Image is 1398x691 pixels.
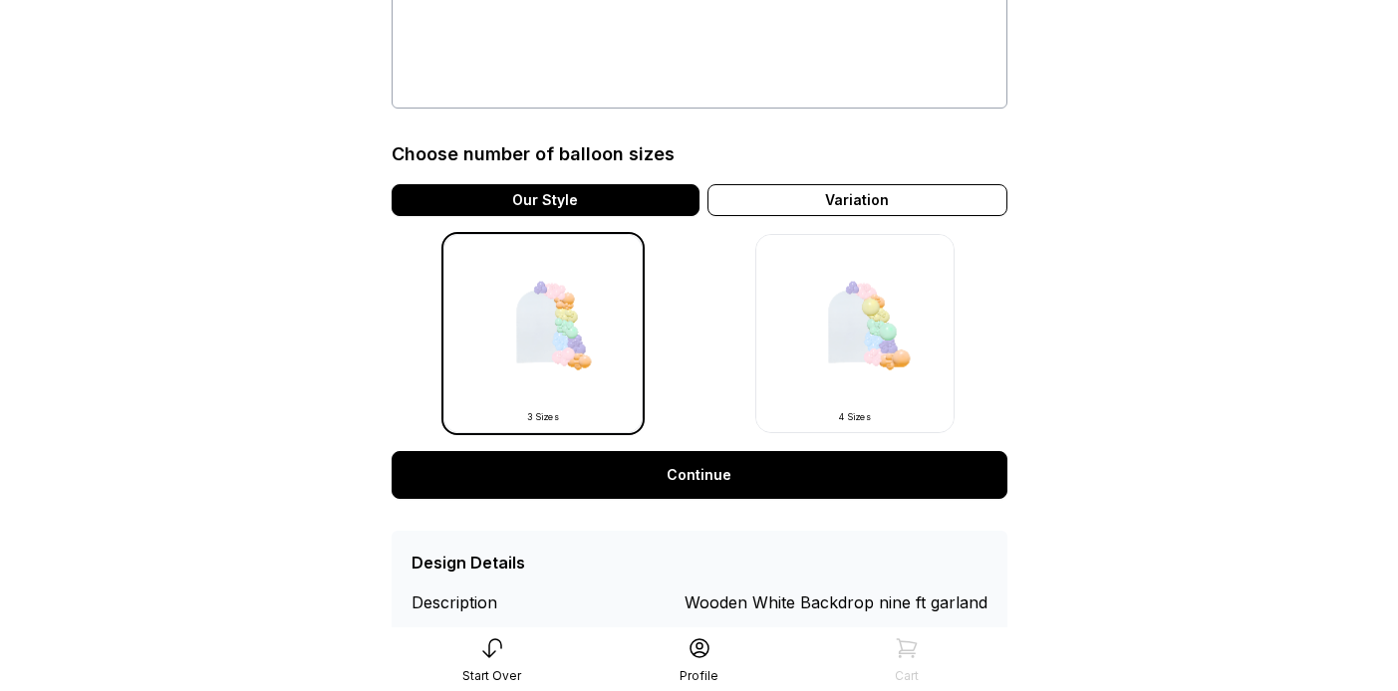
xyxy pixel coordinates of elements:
[780,411,930,423] div: 4 Sizes
[462,668,521,684] div: Start Over
[412,551,525,575] div: Design Details
[392,451,1007,499] a: Continue
[895,668,919,684] div: Cart
[392,140,675,168] div: Choose number of balloon sizes
[443,234,643,433] img: -
[412,590,556,614] div: Description
[707,184,1007,216] div: Variation
[468,411,618,423] div: 3 Sizes
[685,590,987,614] div: Wooden White Backdrop nine ft garland
[755,234,955,433] img: -
[680,668,718,684] div: Profile
[392,184,699,216] div: Our Style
